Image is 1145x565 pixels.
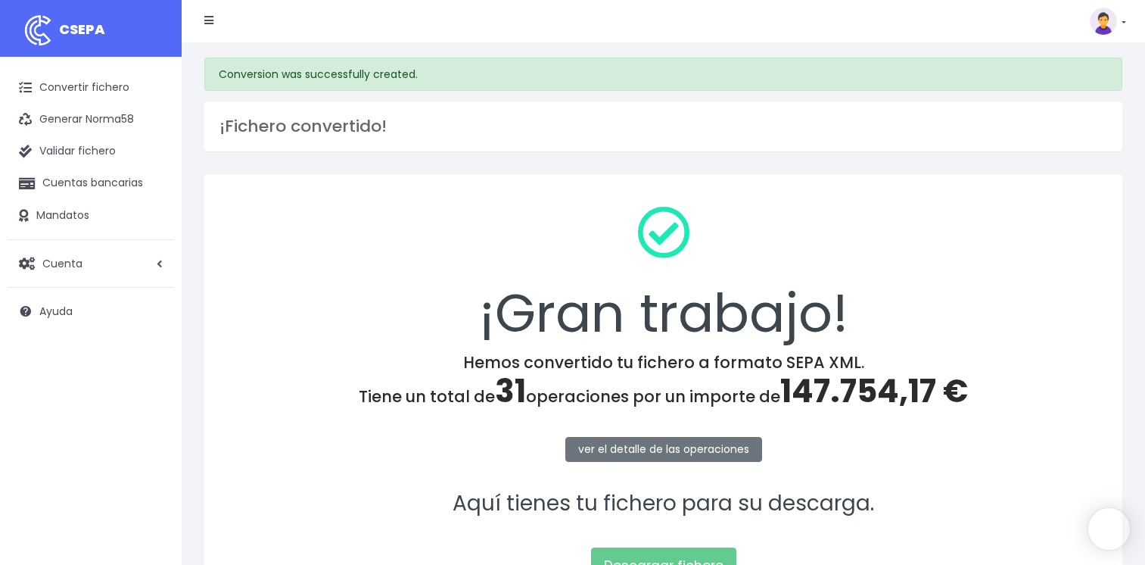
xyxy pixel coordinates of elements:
a: Mandatos [8,200,174,232]
div: ¡Gran trabajo! [224,194,1103,353]
a: Ayuda [8,295,174,327]
span: Cuenta [42,255,82,270]
a: Cuenta [8,248,174,279]
h3: ¡Fichero convertido! [219,117,1107,136]
a: Convertir fichero [8,72,174,104]
span: 31 [495,369,526,414]
div: Conversion was successfully created. [204,58,1122,91]
img: logo [19,11,57,49]
p: Aquí tienes tu fichero para su descarga. [224,487,1103,521]
h4: Hemos convertido tu fichero a formato SEPA XML. Tiene un total de operaciones por un importe de [224,353,1103,410]
span: Ayuda [39,304,73,319]
img: profile [1090,8,1117,35]
span: 147.754,17 € [780,369,968,414]
a: Validar fichero [8,136,174,167]
a: Generar Norma58 [8,104,174,136]
a: Cuentas bancarias [8,167,174,199]
a: ver el detalle de las operaciones [565,437,762,462]
span: CSEPA [59,20,105,39]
